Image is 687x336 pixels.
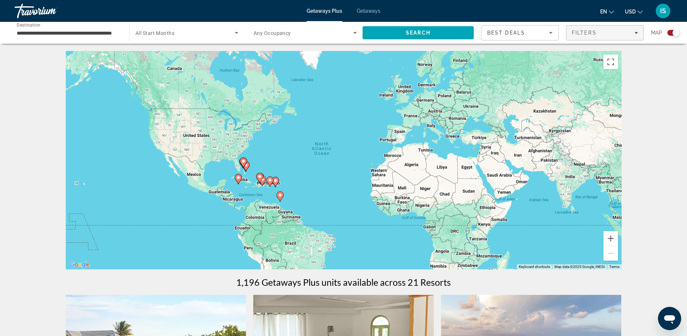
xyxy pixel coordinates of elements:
span: USD [625,9,636,15]
span: Map [651,28,662,38]
span: Any Occupancy [254,30,291,36]
button: Change currency [625,6,643,17]
span: Destination [17,22,40,27]
span: Filters [572,30,597,36]
mat-select: Sort by [487,28,553,37]
a: Getaways Plus [307,8,342,14]
span: IS [660,7,666,15]
img: Google [68,260,92,269]
button: Toggle fullscreen view [603,55,618,69]
a: Open this area in Google Maps (opens a new window) [68,260,92,269]
span: Best Deals [487,30,525,36]
h1: 1,196 Getaways Plus units available across 21 Resorts [236,277,451,288]
span: Search [406,30,431,36]
button: User Menu [654,3,672,19]
span: Map data ©2025 Google, INEGI [554,265,605,269]
span: All Start Months [136,30,174,36]
button: Zoom in [603,231,618,246]
button: Search [363,26,474,39]
a: Getaways [357,8,380,14]
button: Keyboard shortcuts [519,264,550,269]
span: en [600,9,607,15]
a: Travorium [15,1,87,20]
button: Zoom out [603,246,618,261]
button: Change language [600,6,614,17]
iframe: Button to launch messaging window [658,307,681,330]
button: Filters [566,25,644,40]
a: Terms (opens in new tab) [609,265,619,269]
input: Select destination [17,29,120,37]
